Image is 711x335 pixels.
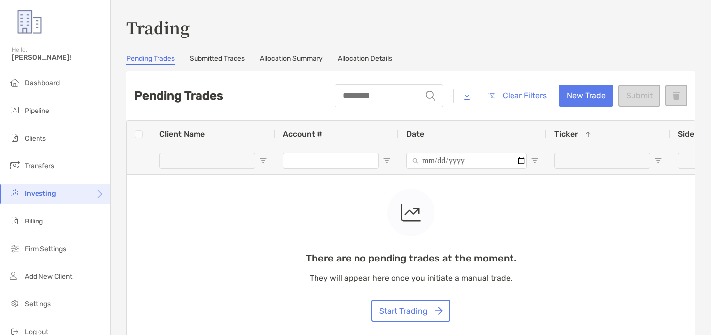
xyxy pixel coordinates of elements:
[9,242,21,254] img: firm-settings icon
[134,89,223,103] h2: Pending Trades
[9,159,21,171] img: transfers icon
[25,189,56,198] span: Investing
[12,4,47,39] img: Zoe Logo
[9,187,21,199] img: investing icon
[12,53,104,62] span: [PERSON_NAME]!
[25,217,43,225] span: Billing
[126,54,175,65] a: Pending Trades
[25,272,72,281] span: Add New Client
[25,300,51,308] span: Settings
[9,104,21,116] img: pipeline icon
[25,245,66,253] span: Firm Settings
[306,252,516,264] p: There are no pending trades at the moment.
[559,85,613,107] button: New Trade
[260,54,323,65] a: Allocation Summary
[9,76,21,88] img: dashboard icon
[338,54,392,65] a: Allocation Details
[25,134,46,143] span: Clients
[190,54,245,65] a: Submitted Trades
[488,93,495,99] img: button icon
[306,272,516,284] p: They will appear here once you initiate a manual trade.
[9,298,21,309] img: settings icon
[371,300,450,322] button: Start Trading
[9,132,21,144] img: clients icon
[9,270,21,282] img: add_new_client icon
[25,107,49,115] span: Pipeline
[126,16,695,38] h3: Trading
[435,307,443,315] img: button icon
[401,201,421,224] img: empty state icon
[426,91,435,101] img: input icon
[25,79,60,87] span: Dashboard
[480,85,554,107] button: Clear Filters
[9,215,21,226] img: billing icon
[25,162,54,170] span: Transfers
